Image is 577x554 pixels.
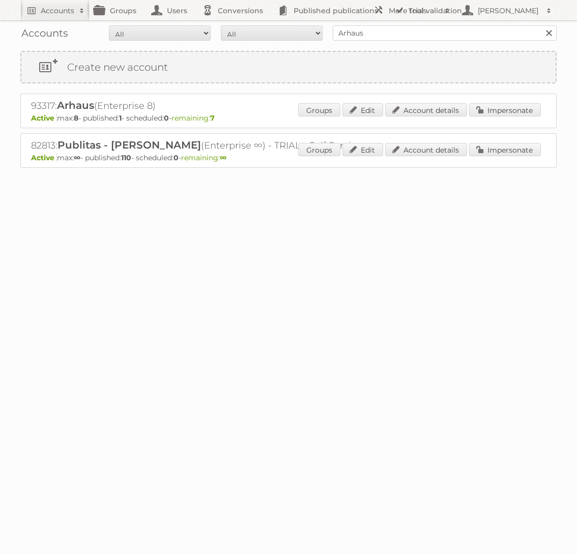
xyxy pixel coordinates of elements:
a: Impersonate [469,103,541,116]
a: Edit [342,103,383,116]
a: Create new account [21,52,556,82]
strong: 7 [210,113,215,123]
span: remaining: [181,153,226,162]
a: Account details [385,103,467,116]
span: Arhaus [57,99,94,111]
span: remaining: [171,113,215,123]
a: Groups [298,143,340,156]
a: Account details [385,143,467,156]
a: Impersonate [469,143,541,156]
p: max: - published: - scheduled: - [31,153,546,162]
strong: 0 [164,113,169,123]
strong: ∞ [74,153,80,162]
a: Edit [342,143,383,156]
h2: Accounts [41,6,74,16]
h2: 82813: (Enterprise ∞) - TRIAL - Self Service [31,139,387,152]
span: Active [31,153,57,162]
strong: 110 [121,153,131,162]
p: max: - published: - scheduled: - [31,113,546,123]
strong: 8 [74,113,78,123]
span: Publitas - [PERSON_NAME] [57,139,201,151]
h2: 93317: (Enterprise 8) [31,99,387,112]
a: Groups [298,103,340,116]
strong: 1 [119,113,122,123]
span: Active [31,113,57,123]
strong: ∞ [220,153,226,162]
h2: More tools [389,6,440,16]
strong: 0 [174,153,179,162]
h2: [PERSON_NAME] [475,6,541,16]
